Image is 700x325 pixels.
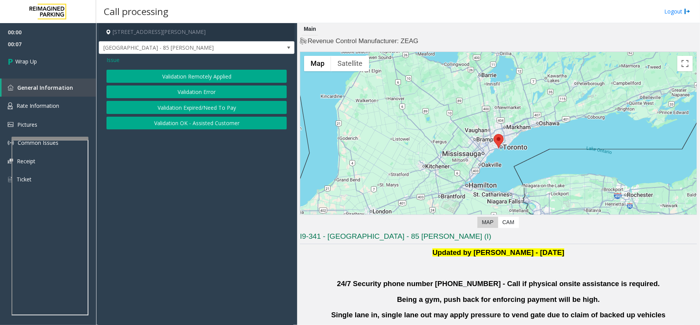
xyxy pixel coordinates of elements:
img: 'icon' [8,159,13,164]
button: Show street map [304,56,331,71]
label: CAM [498,217,519,228]
span: Wrap Up [15,57,37,65]
label: Map [477,217,498,228]
img: 'icon' [8,122,13,127]
button: Validation OK - Assisted Customer [106,117,287,130]
h4: Revenue Control Manufacturer: ZEAG [300,37,697,46]
b: Being a gym, push back for enforcing payment will be high. [397,295,600,303]
img: logout [684,7,690,15]
button: Toggle fullscreen view [677,56,693,71]
h3: I9-341 - [GEOGRAPHIC_DATA] - 85 [PERSON_NAME] (I) [300,231,697,244]
span: [GEOGRAPHIC_DATA] - 85 [PERSON_NAME] [99,42,255,54]
span: General Information [17,84,73,91]
span: Rate Information [17,102,59,109]
h3: Call processing [100,2,172,21]
div: Main [302,23,318,35]
button: Validation Error [106,85,287,99]
span: Issue [106,56,120,64]
button: Show satellite imagery [331,56,369,71]
img: 'icon' [8,102,13,109]
button: Validation Remotely Applied [106,70,287,83]
img: 'icon' [8,85,13,90]
div: 85 Hanna Avenue, Toronto, ON [494,134,504,148]
span: Pictures [17,121,37,128]
a: Logout [664,7,690,15]
img: 'icon' [8,176,13,183]
a: General Information [2,79,96,97]
button: Validation Expired/Need To Pay [106,101,287,114]
b: 24/7 Security phone number [PHONE_NUMBER] - Call if physical onsite assistance is required. [337,280,660,288]
b: Updated by [PERSON_NAME] - [DATE] [432,248,564,256]
img: 'icon' [8,140,14,146]
h4: [STREET_ADDRESS][PERSON_NAME] [99,23,294,41]
b: Single lane in, single lane out may apply pressure to vend gate due to claim of backed up vehicles [331,311,666,319]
